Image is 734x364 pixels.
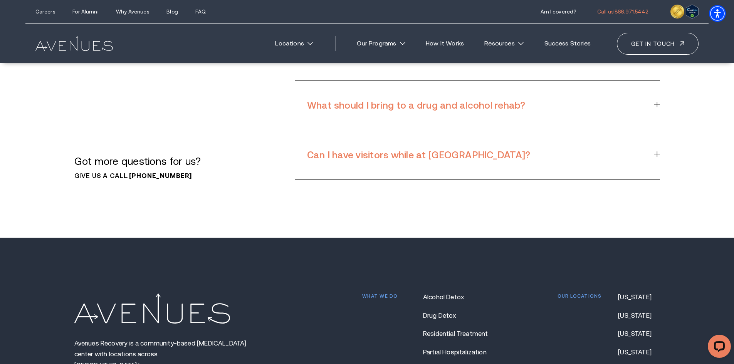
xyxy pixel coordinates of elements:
[423,294,497,301] a: Alcohol Detox
[74,172,213,180] p: Give us a call.
[618,294,660,301] a: [US_STATE]
[362,294,398,299] p: What we do
[418,35,472,52] a: How It Works
[72,9,98,15] a: For Alumni
[35,9,55,15] a: Careers
[423,312,497,319] a: Drug Detox
[618,330,660,337] a: [US_STATE]
[558,294,602,299] p: Our locations
[307,150,645,160] h3: Can I have visitors while at [GEOGRAPHIC_DATA]?
[536,35,598,52] a: Success Stories
[617,33,699,55] a: Get in touch
[74,156,213,167] p: Got more questions for us?
[686,5,699,18] img: Verify Approval for www.avenuesrecovery.com
[541,9,576,15] a: Am I covered?
[615,9,648,15] span: 866.971.5442
[349,35,413,52] a: Our Programs
[423,330,497,337] a: Residential Treatment
[166,9,178,15] a: Blog
[686,7,699,14] a: Verify LegitScript Approval for www.avenuesrecovery.com
[618,312,660,319] a: [US_STATE]
[709,5,726,22] div: Accessibility Menu
[702,332,734,364] iframe: LiveChat chat widget
[423,349,497,356] a: Partial Hospitalization
[74,294,230,323] img: Avenues Logo
[307,100,645,111] h3: What should I bring to a drug and alcohol rehab?
[267,35,321,52] a: Locations
[597,9,648,15] a: call 866.971.5442
[129,172,192,179] a: call 866-971-5442
[116,9,149,15] a: Why Avenues
[618,349,660,356] a: [US_STATE]
[195,9,205,15] a: FAQ
[477,35,532,52] a: Resources
[670,5,684,18] img: clock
